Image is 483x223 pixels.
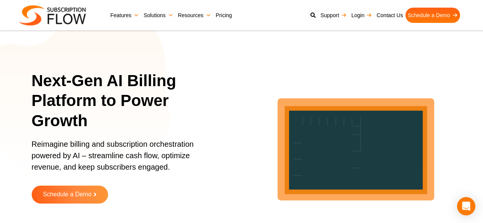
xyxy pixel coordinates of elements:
a: Pricing [213,8,234,23]
a: Support [318,8,349,23]
a: Features [108,8,141,23]
a: Resources [176,8,213,23]
a: Schedule a Demo [405,8,460,23]
a: Contact Us [374,8,405,23]
span: Schedule a Demo [43,191,91,198]
a: Solutions [141,8,176,23]
p: Reimagine billing and subscription orchestration powered by AI – streamline cash flow, optimize r... [32,138,212,180]
a: Login [349,8,374,23]
div: Open Intercom Messenger [457,197,475,215]
img: Subscriptionflow [19,5,86,26]
a: Schedule a Demo [32,186,108,204]
h1: Next-Gen AI Billing Platform to Power Growth [32,71,222,131]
